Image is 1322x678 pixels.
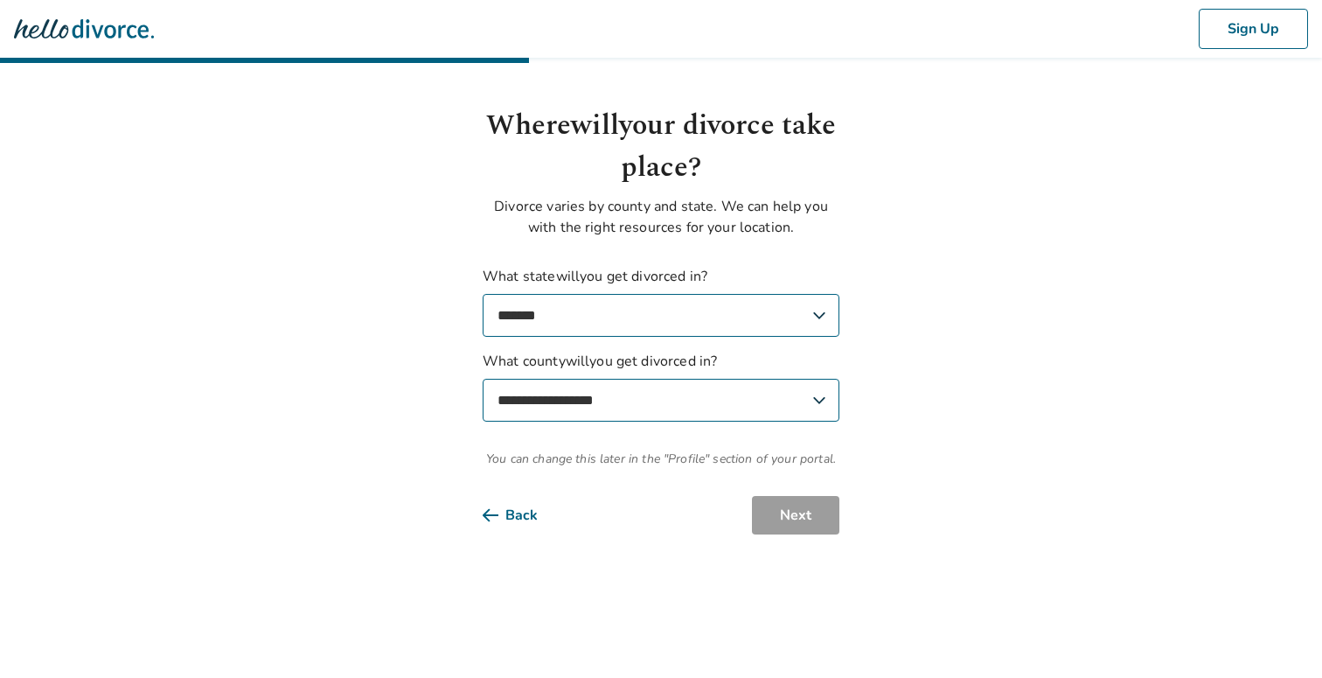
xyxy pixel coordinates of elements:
[483,196,839,238] p: Divorce varies by county and state. We can help you with the right resources for your location.
[483,379,839,422] select: What countywillyou get divorced in?
[1235,594,1322,678] iframe: Chat Widget
[1199,9,1308,49] button: Sign Up
[483,266,839,337] label: What state will you get divorced in?
[752,496,839,535] button: Next
[483,105,839,189] h1: Where will your divorce take place?
[483,294,839,337] select: What statewillyou get divorced in?
[483,450,839,468] span: You can change this later in the "Profile" section of your portal.
[483,496,566,535] button: Back
[483,351,839,422] label: What county will you get divorced in?
[14,11,154,46] img: Hello Divorce Logo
